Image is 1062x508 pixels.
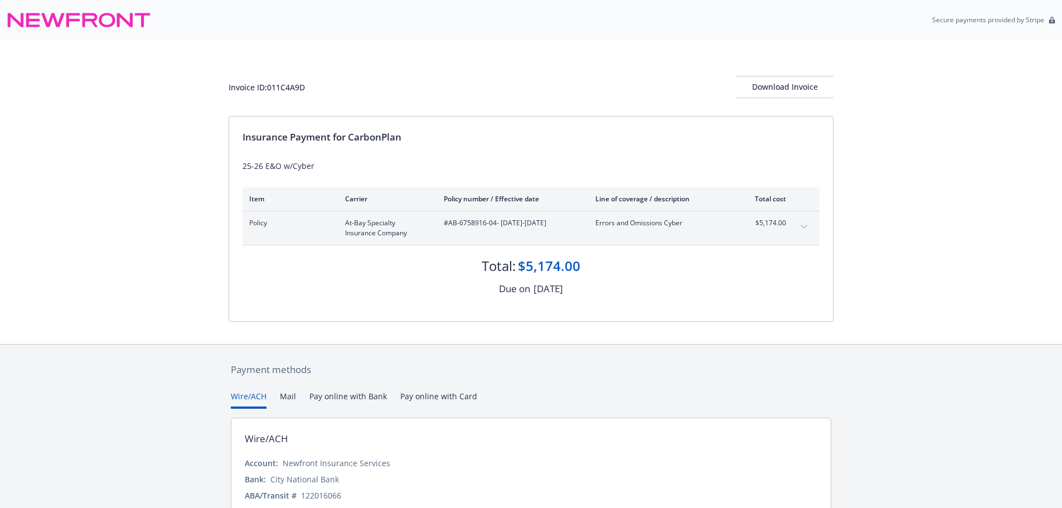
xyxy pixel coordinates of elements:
div: Payment methods [231,362,831,377]
div: Account: [245,457,278,469]
div: 122016066 [301,490,341,501]
div: Total: [482,257,516,275]
span: Errors and Omissions Cyber [595,218,726,228]
button: Mail [280,390,296,409]
span: At-Bay Specialty Insurance Company [345,218,426,238]
div: Invoice ID: 011C4A9D [229,81,305,93]
div: Insurance Payment for CarbonPlan [243,130,819,144]
div: Newfront Insurance Services [283,457,390,469]
div: Bank: [245,473,266,485]
div: Line of coverage / description [595,194,726,204]
div: Carrier [345,194,426,204]
button: Download Invoice [736,76,833,98]
div: Policy number / Effective date [444,194,578,204]
div: City National Bank [270,473,339,485]
div: PolicyAt-Bay Specialty Insurance Company#AB-6758916-04- [DATE]-[DATE]Errors and Omissions Cyber$5... [243,211,819,245]
div: [DATE] [534,282,563,296]
div: Item [249,194,327,204]
span: $5,174.00 [744,218,786,228]
button: Pay online with Card [400,390,477,409]
button: expand content [795,218,813,236]
button: Wire/ACH [231,390,266,409]
div: Wire/ACH [245,432,288,446]
button: Pay online with Bank [309,390,387,409]
div: Total cost [744,194,786,204]
div: ABA/Transit # [245,490,297,501]
div: Due on [499,282,530,296]
span: #AB-6758916-04 - [DATE]-[DATE] [444,218,578,228]
div: $5,174.00 [518,257,580,275]
p: Secure payments provided by Stripe [932,15,1044,25]
div: 25-26 E&O w/Cyber [243,160,819,172]
span: Policy [249,218,327,228]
